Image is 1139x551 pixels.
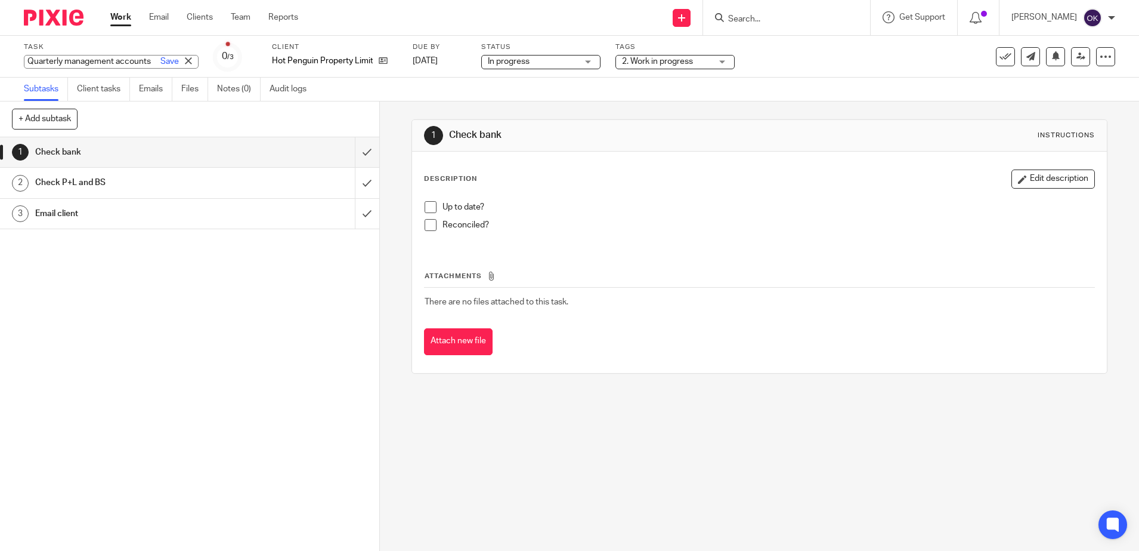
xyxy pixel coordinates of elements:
div: 3 [12,205,29,222]
button: Attach new file [424,328,493,355]
label: Tags [615,42,735,52]
img: svg%3E [1083,8,1102,27]
input: Search [727,14,834,25]
div: 0 [222,50,234,63]
a: Client tasks [77,78,130,101]
label: Due by [413,42,466,52]
a: Clients [187,11,213,23]
div: Instructions [1038,131,1095,140]
label: Status [481,42,601,52]
span: In progress [488,57,530,66]
button: Edit description [1011,170,1095,189]
p: [PERSON_NAME] [1011,11,1077,23]
a: Team [231,11,250,23]
a: Audit logs [270,78,315,101]
p: Up to date? [442,201,1094,213]
div: 2 [12,175,29,192]
label: Task [24,42,199,52]
h1: Email client [35,205,240,223]
p: Description [424,174,477,184]
a: Reports [268,11,298,23]
span: Attachments [425,273,482,279]
button: + Add subtask [12,109,78,129]
span: Get Support [899,13,945,21]
small: /3 [227,54,234,60]
a: Email [149,11,169,23]
div: 1 [12,144,29,161]
h1: Check bank [449,129,785,141]
a: Work [110,11,131,23]
a: Subtasks [24,78,68,101]
span: There are no files attached to this task. [425,298,568,306]
h1: Check P+L and BS [35,174,240,192]
label: Client [272,42,398,52]
img: Pixie [24,10,83,26]
p: Hot Penguin Property Limited [272,55,373,67]
div: Quarterly management accounts [24,55,199,69]
span: 2. Work in progress [622,57,693,66]
h1: Check bank [35,143,240,161]
a: Emails [139,78,172,101]
a: Notes (0) [217,78,261,101]
div: 1 [424,126,443,145]
a: Save [160,56,179,67]
p: Reconciled? [442,219,1094,231]
span: [DATE] [413,57,438,65]
a: Files [181,78,208,101]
